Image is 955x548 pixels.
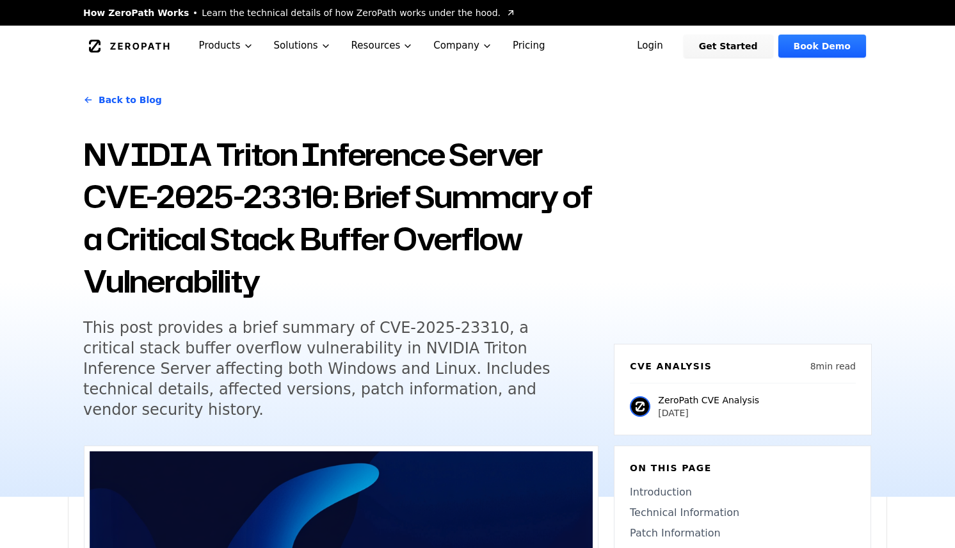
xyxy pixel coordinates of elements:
[630,505,855,520] a: Technical Information
[83,318,575,420] h5: This post provides a brief summary of CVE-2025-23310, a critical stack buffer overflow vulnerabil...
[264,26,341,66] button: Solutions
[83,6,189,19] span: How ZeroPath Works
[630,396,650,417] img: ZeroPath CVE Analysis
[630,526,855,541] a: Patch Information
[83,133,598,302] h1: NVIDIA Triton Inference Server CVE-2025-23310: Brief Summary of a Critical Stack Buffer Overflow ...
[423,26,502,66] button: Company
[83,82,162,118] a: Back to Blog
[684,35,773,58] a: Get Started
[630,462,855,474] h6: On this page
[658,394,759,407] p: ZeroPath CVE Analysis
[630,485,855,500] a: Introduction
[810,360,856,373] p: 8 min read
[658,407,759,419] p: [DATE]
[622,35,678,58] a: Login
[502,26,556,66] a: Pricing
[202,6,501,19] span: Learn the technical details of how ZeroPath works under the hood.
[83,6,516,19] a: How ZeroPath WorksLearn the technical details of how ZeroPath works under the hood.
[778,35,866,58] a: Book Demo
[630,360,712,373] h6: CVE Analysis
[68,26,887,66] nav: Global
[189,26,264,66] button: Products
[341,26,424,66] button: Resources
